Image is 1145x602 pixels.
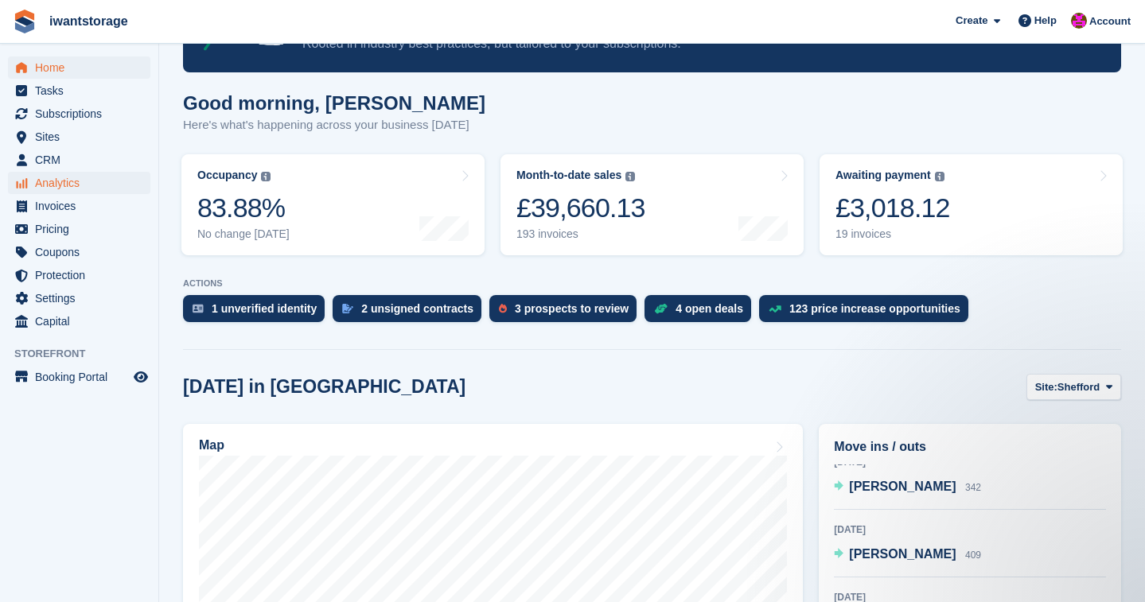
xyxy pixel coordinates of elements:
[499,304,507,313] img: prospect-51fa495bee0391a8d652442698ab0144808aea92771e9ea1ae160a38d050c398.svg
[35,126,130,148] span: Sites
[489,295,645,330] a: 3 prospects to review
[8,241,150,263] a: menu
[834,477,981,498] a: [PERSON_NAME] 342
[965,482,981,493] span: 342
[8,195,150,217] a: menu
[1057,379,1100,395] span: Shefford
[8,149,150,171] a: menu
[13,10,37,33] img: stora-icon-8386f47178a22dfd0bd8f6a31ec36ba5ce8667c1dd55bd0f319d3a0aa187defe.svg
[956,13,987,29] span: Create
[35,287,130,309] span: Settings
[8,287,150,309] a: menu
[8,366,150,388] a: menu
[516,169,621,182] div: Month-to-date sales
[935,172,944,181] img: icon-info-grey-7440780725fd019a000dd9b08b2336e03edf1995a4989e88bcd33f0948082b44.svg
[834,545,981,565] a: [PERSON_NAME] 409
[183,116,485,134] p: Here's what's happening across your business [DATE]
[8,103,150,125] a: menu
[1026,374,1121,400] button: Site: Shefford
[342,304,353,313] img: contract_signature_icon-13c848040528278c33f63329250d36e43548de30e8caae1d1a13099fd9432cc5.svg
[835,227,950,241] div: 19 invoices
[835,169,931,182] div: Awaiting payment
[199,438,224,452] h2: Map
[645,295,759,330] a: 4 open deals
[8,172,150,194] a: menu
[8,80,150,102] a: menu
[849,480,956,493] span: [PERSON_NAME]
[197,227,290,241] div: No change [DATE]
[35,218,130,240] span: Pricing
[131,367,150,386] a: Preview store
[35,195,130,217] span: Invoices
[35,149,130,171] span: CRM
[35,241,130,263] span: Coupons
[197,169,257,182] div: Occupancy
[183,92,485,114] h1: Good morning, [PERSON_NAME]
[35,103,130,125] span: Subscriptions
[625,172,635,181] img: icon-info-grey-7440780725fd019a000dd9b08b2336e03edf1995a4989e88bcd33f0948082b44.svg
[834,437,1106,456] h2: Move ins / outs
[8,310,150,332] a: menu
[654,303,668,314] img: deal-1b604bf984904fb50ccaf53a9ad4b4a5d6e5aea283cecdc64d6e3604feb123c2.svg
[1071,13,1087,29] img: Jonathan
[302,35,982,52] p: Rooted in industry best practices, but tailored to your subscriptions.
[516,227,645,241] div: 193 invoices
[1035,379,1057,395] span: Site:
[212,302,317,315] div: 1 unverified identity
[1034,13,1057,29] span: Help
[500,154,804,255] a: Month-to-date sales £39,660.13 193 invoices
[35,172,130,194] span: Analytics
[834,522,1106,537] div: [DATE]
[333,295,489,330] a: 2 unsigned contracts
[8,56,150,79] a: menu
[8,218,150,240] a: menu
[183,278,1121,289] p: ACTIONS
[183,376,465,398] h2: [DATE] in [GEOGRAPHIC_DATA]
[8,264,150,286] a: menu
[361,302,473,315] div: 2 unsigned contracts
[181,154,485,255] a: Occupancy 83.88% No change [DATE]
[35,56,130,79] span: Home
[965,550,981,561] span: 409
[676,302,743,315] div: 4 open deals
[35,264,130,286] span: Protection
[789,302,960,315] div: 123 price increase opportunities
[43,8,134,34] a: iwantstorage
[183,295,333,330] a: 1 unverified identity
[759,295,976,330] a: 123 price increase opportunities
[197,192,290,224] div: 83.88%
[516,192,645,224] div: £39,660.13
[835,192,950,224] div: £3,018.12
[820,154,1123,255] a: Awaiting payment £3,018.12 19 invoices
[849,547,956,561] span: [PERSON_NAME]
[35,366,130,388] span: Booking Portal
[35,310,130,332] span: Capital
[769,305,781,313] img: price_increase_opportunities-93ffe204e8149a01c8c9dc8f82e8f89637d9d84a8eef4429ea346261dce0b2c0.svg
[515,302,629,315] div: 3 prospects to review
[14,346,158,362] span: Storefront
[35,80,130,102] span: Tasks
[8,126,150,148] a: menu
[193,304,204,313] img: verify_identity-adf6edd0f0f0b5bbfe63781bf79b02c33cf7c696d77639b501bdc392416b5a36.svg
[261,172,271,181] img: icon-info-grey-7440780725fd019a000dd9b08b2336e03edf1995a4989e88bcd33f0948082b44.svg
[1089,14,1131,29] span: Account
